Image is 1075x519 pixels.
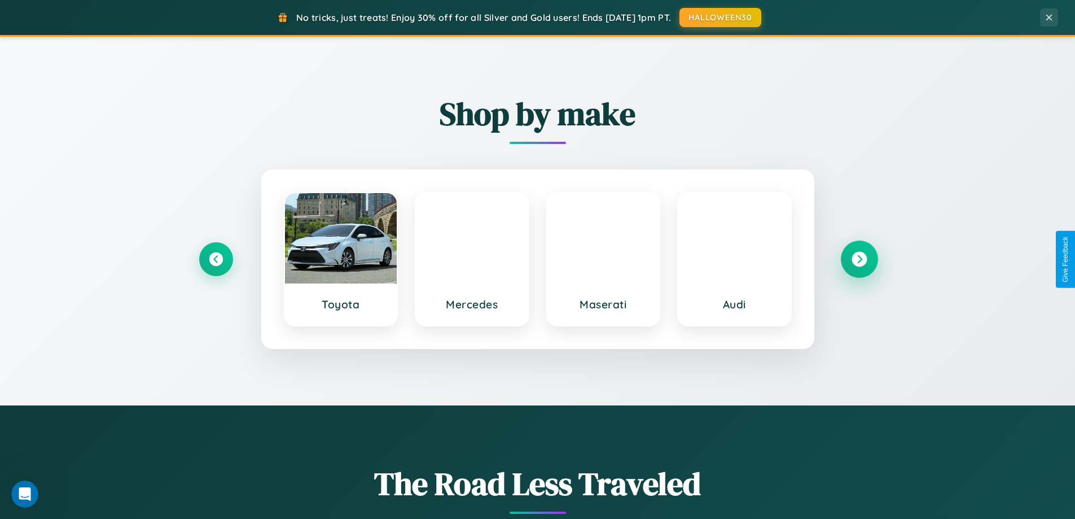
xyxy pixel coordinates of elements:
h3: Mercedes [427,298,517,311]
div: Give Feedback [1061,237,1069,282]
span: No tricks, just treats! Enjoy 30% off for all Silver and Gold users! Ends [DATE] 1pm PT. [296,12,671,23]
h3: Toyota [296,298,386,311]
h2: Shop by make [199,92,876,136]
button: HALLOWEEN30 [679,8,761,27]
h3: Audi [690,298,779,311]
iframe: Intercom live chat [11,481,38,508]
h1: The Road Less Traveled [199,462,876,505]
h3: Maserati [559,298,648,311]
